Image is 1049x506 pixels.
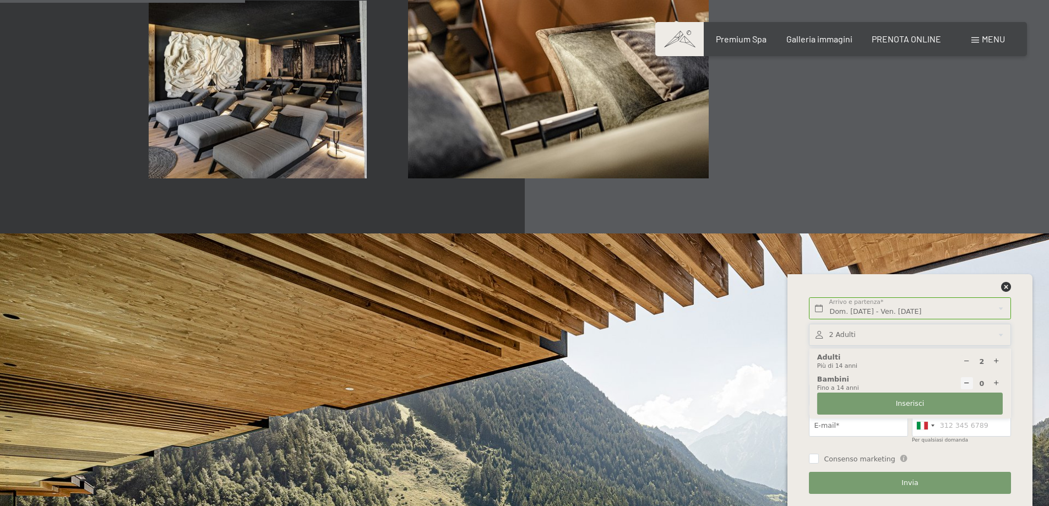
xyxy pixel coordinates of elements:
span: Invia [901,478,918,488]
input: 312 345 6789 [912,414,1011,437]
img: [Translate to Italienisch:] [149,1,367,178]
button: Invia [809,472,1010,494]
label: Per qualsiasi domanda [912,437,968,443]
a: PRENOTA ONLINE [872,34,941,44]
a: Galleria immagini [786,34,852,44]
span: Consenso marketing [824,454,895,464]
button: Inserisci [817,393,1003,415]
span: Menu [982,34,1005,44]
a: Premium Spa [716,34,767,44]
span: Inserisci [896,399,925,409]
div: Italy (Italia): +39 [912,415,938,436]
